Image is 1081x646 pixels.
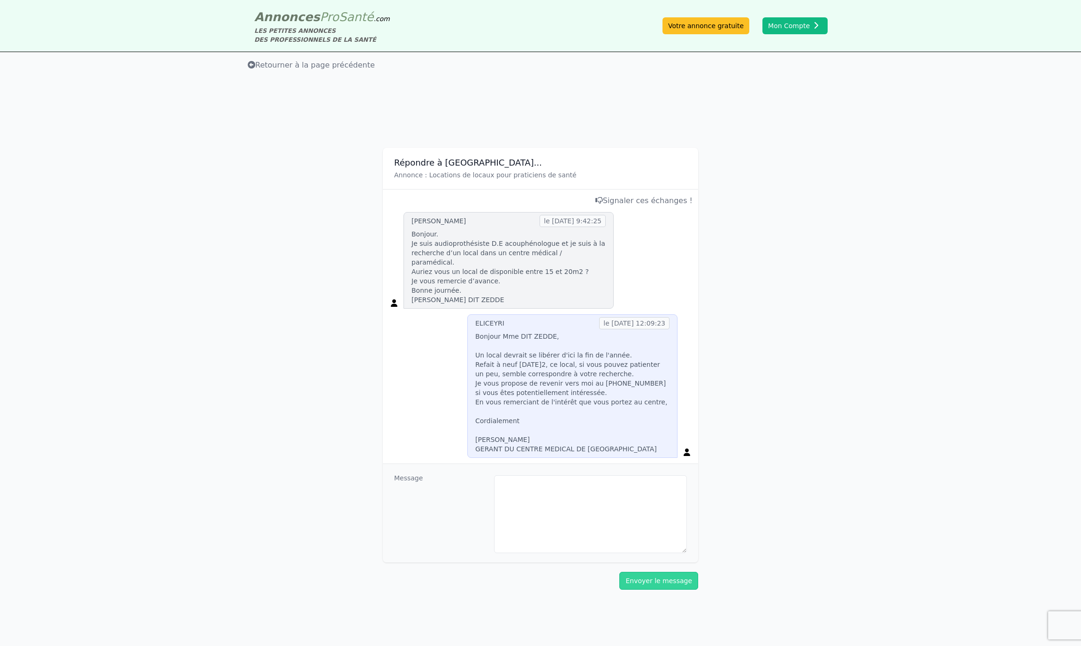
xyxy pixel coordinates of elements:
[254,10,390,24] a: AnnoncesProSanté.com
[254,26,390,44] div: LES PETITES ANNONCES DES PROFESSIONNELS DE LA SANTÉ
[394,157,687,168] h3: Répondre à [GEOGRAPHIC_DATA]...
[373,15,389,23] span: .com
[394,170,687,180] p: Annonce : Locations de locaux pour praticiens de santé
[475,332,670,454] p: Bonjour Mme DIT ZEDDE, Un local devrait se libérer d'ici la fin de l'année. Refait à neuf [DATE]2...
[540,215,606,227] span: le [DATE] 9:42:25
[662,17,749,34] a: Votre annonce gratuite
[619,572,698,590] button: Envoyer le message
[599,317,670,329] span: le [DATE] 12:09:23
[248,61,375,69] span: Retourner à la page précédente
[411,229,606,304] p: Bonjour. Je suis audioprothésiste D.E acouphénologue et je suis à la recherche d’un local dans un...
[475,319,504,328] div: ELICEYRI
[254,10,320,24] span: Annonces
[388,195,693,206] div: Signaler ces échanges !
[762,17,828,34] button: Mon Compte
[339,10,373,24] span: Santé
[248,61,255,68] i: Retourner à la liste
[320,10,339,24] span: Pro
[394,473,487,553] dt: Message
[411,216,466,226] div: [PERSON_NAME]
